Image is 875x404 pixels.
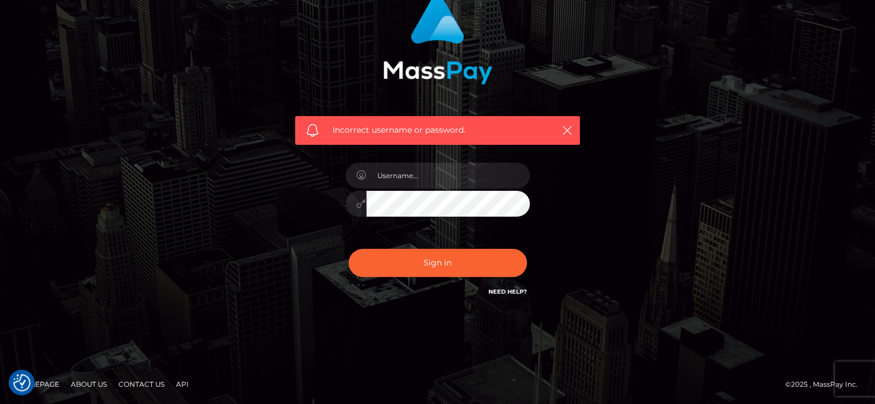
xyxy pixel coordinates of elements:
[366,163,530,188] input: Username...
[13,375,64,393] a: Homepage
[13,374,30,391] button: Consent Preferences
[114,375,169,393] a: Contact Us
[66,375,112,393] a: About Us
[171,375,193,393] a: API
[13,374,30,391] img: Revisit consent button
[349,249,527,277] button: Sign in
[333,124,542,136] span: Incorrect username or password.
[785,378,866,391] div: © 2025 , MassPay Inc.
[488,288,527,295] a: Need Help?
